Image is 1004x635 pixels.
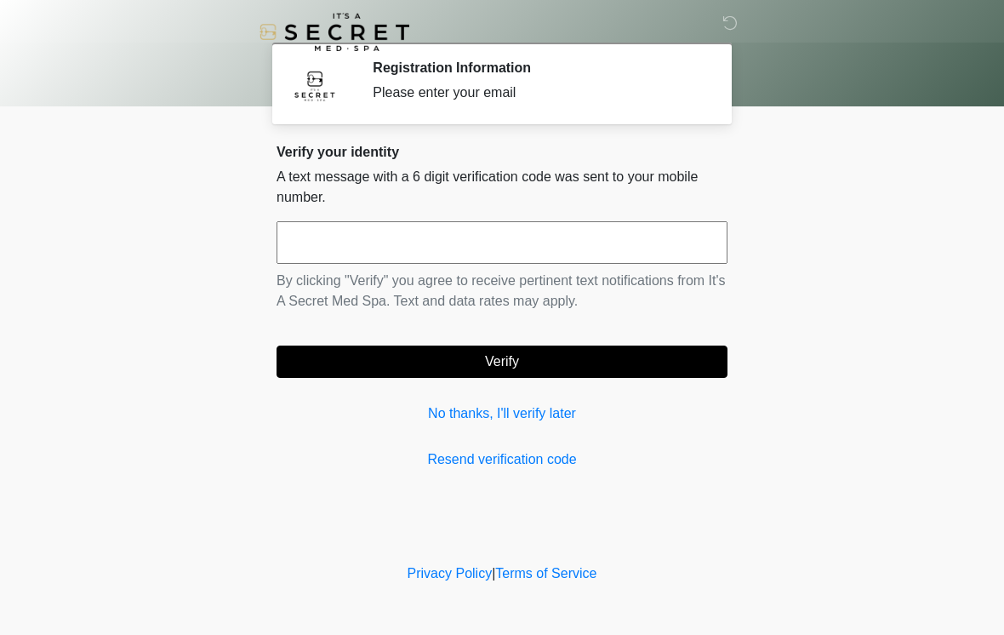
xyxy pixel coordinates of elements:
h2: Verify your identity [277,144,727,160]
button: Verify [277,346,727,378]
p: A text message with a 6 digit verification code was sent to your mobile number. [277,167,727,208]
a: Terms of Service [495,566,596,581]
div: Please enter your email [373,83,702,103]
a: Privacy Policy [408,566,493,581]
a: Resend verification code [277,449,727,470]
p: By clicking "Verify" you agree to receive pertinent text notifications from It's A Secret Med Spa... [277,271,727,312]
a: No thanks, I'll verify later [277,403,727,424]
img: It's A Secret Med Spa Logo [260,13,409,51]
a: | [492,566,495,581]
img: Agent Avatar [289,60,340,111]
h2: Registration Information [373,60,702,76]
